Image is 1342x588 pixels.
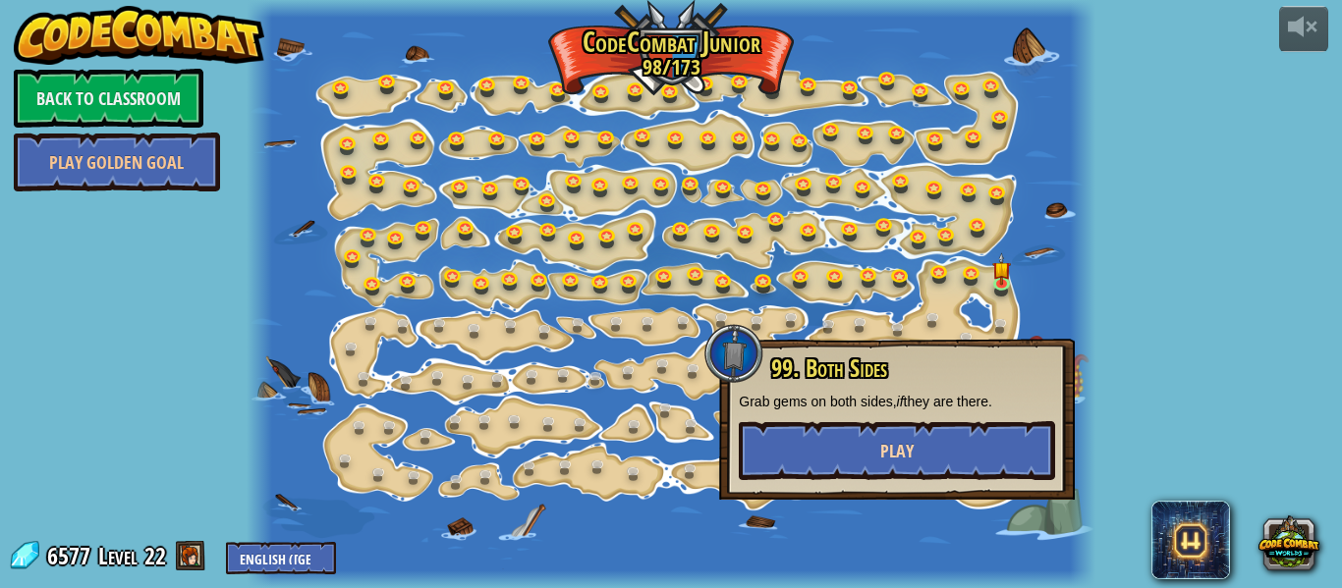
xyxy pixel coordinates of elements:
a: Play Golden Goal [14,133,220,191]
span: 6577 [47,540,96,571]
button: Play [739,421,1055,480]
span: 22 [144,540,166,571]
p: Grab gems on both sides, they are there. [739,392,1055,411]
a: Back to Classroom [14,69,203,128]
img: level-banner-started.png [992,253,1011,286]
img: CodeCombat - Learn how to code by playing a game [14,6,265,65]
button: Adjust volume [1279,6,1328,52]
em: if [897,394,904,409]
span: 99. Both Sides [771,351,887,385]
span: Play [880,439,914,463]
span: Level [98,540,138,572]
